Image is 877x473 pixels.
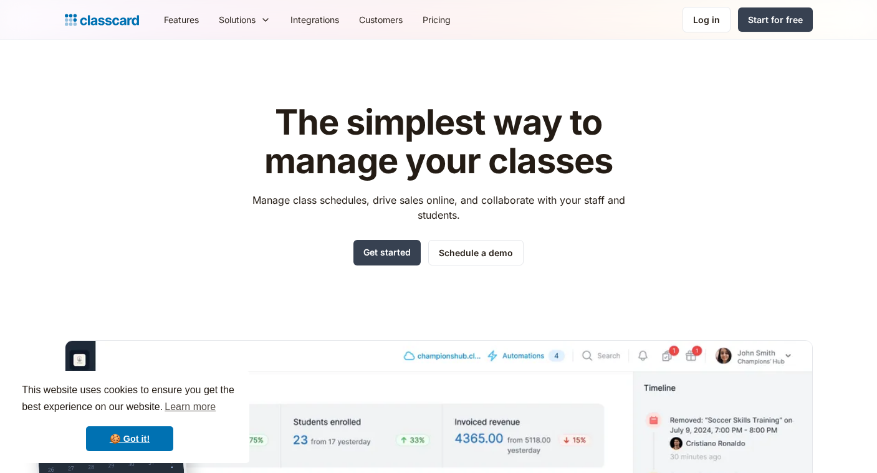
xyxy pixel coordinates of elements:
div: Solutions [209,6,280,34]
span: This website uses cookies to ensure you get the best experience on our website. [22,383,237,416]
div: Solutions [219,13,256,26]
a: Schedule a demo [428,240,524,265]
a: Customers [349,6,413,34]
div: Log in [693,13,720,26]
a: learn more about cookies [163,398,218,416]
a: Features [154,6,209,34]
h1: The simplest way to manage your classes [241,103,636,180]
a: Get started [353,240,421,265]
a: Log in [683,7,731,32]
a: Start for free [738,7,813,32]
a: dismiss cookie message [86,426,173,451]
div: Start for free [748,13,803,26]
div: cookieconsent [10,371,249,463]
a: Pricing [413,6,461,34]
a: Integrations [280,6,349,34]
p: Manage class schedules, drive sales online, and collaborate with your staff and students. [241,193,636,222]
a: Logo [65,11,139,29]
